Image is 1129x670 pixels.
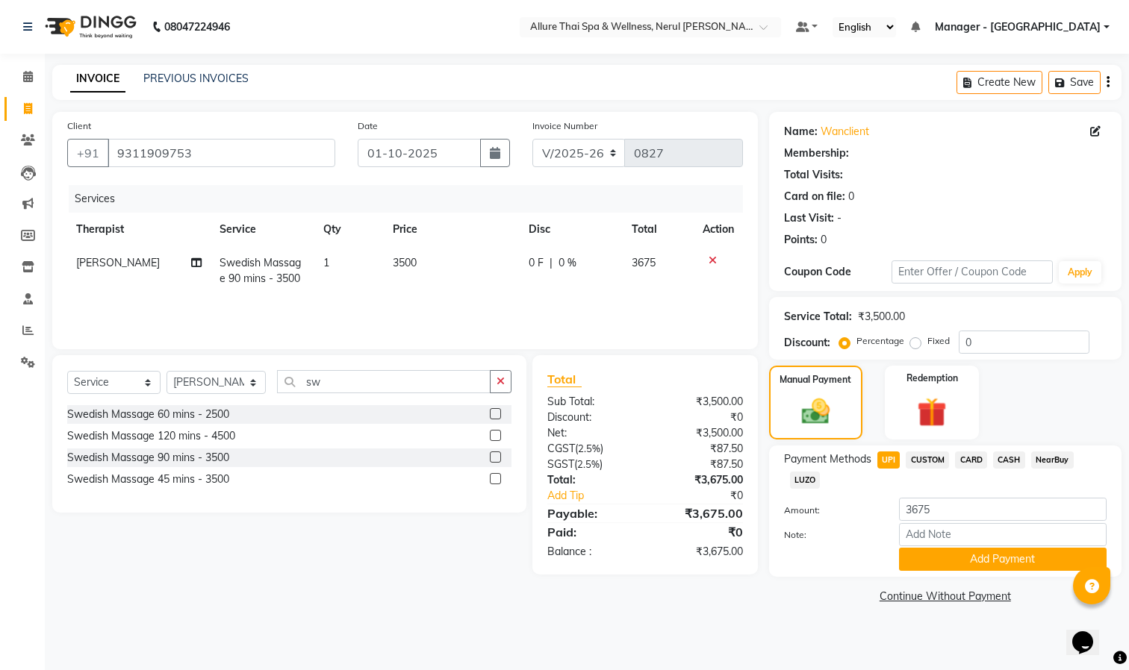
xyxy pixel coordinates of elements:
[536,394,645,410] div: Sub Total:
[211,213,315,246] th: Service
[784,189,845,204] div: Card on file:
[632,256,656,269] span: 3675
[645,394,754,410] div: ₹3,500.00
[856,334,904,348] label: Percentage
[67,139,109,167] button: +91
[547,372,582,387] span: Total
[780,373,851,386] label: Manual Payment
[67,213,211,246] th: Therapist
[1031,451,1074,469] span: NearBuy
[536,523,645,541] div: Paid:
[536,425,645,441] div: Net:
[536,488,663,504] a: Add Tip
[694,213,743,246] th: Action
[358,119,378,133] label: Date
[645,425,754,441] div: ₹3,500.00
[772,589,1119,604] a: Continue Without Payment
[645,441,754,457] div: ₹87.50
[848,189,854,204] div: 0
[645,544,754,560] div: ₹3,675.00
[821,232,827,248] div: 0
[314,213,384,246] th: Qty
[773,504,888,517] label: Amount:
[520,213,623,246] th: Disc
[908,394,956,431] img: _gift.svg
[536,441,645,457] div: ( )
[784,309,852,325] div: Service Total:
[784,210,834,226] div: Last Visit:
[623,213,693,246] th: Total
[957,71,1042,94] button: Create New
[67,450,229,466] div: Swedish Massage 90 mins - 3500
[645,504,754,522] div: ₹3,675.00
[645,410,754,425] div: ₹0
[532,119,597,133] label: Invoice Number
[899,498,1107,521] input: Amount
[143,72,249,85] a: PREVIOUS INVOICES
[645,472,754,488] div: ₹3,675.00
[67,472,229,487] div: Swedish Massage 45 mins - 3500
[784,145,849,161] div: Membership:
[67,119,91,133] label: Client
[393,256,417,269] span: 3500
[547,457,574,471] span: SGST
[935,19,1101,35] span: Manager - [GEOGRAPHIC_DATA]
[559,255,576,271] span: 0 %
[993,451,1025,469] span: CASH
[906,451,949,469] span: CUSTOM
[892,260,1053,284] input: Enter Offer / Coupon Code
[1066,610,1114,655] iframe: chat widget
[578,442,600,454] span: 2.5%
[536,472,645,488] div: Total:
[76,256,160,269] span: [PERSON_NAME]
[645,457,754,472] div: ₹87.50
[773,528,888,542] label: Note:
[793,395,839,428] img: _cash.svg
[784,124,818,140] div: Name:
[108,139,335,167] input: Search by Name/Mobile/Email/Code
[899,548,1107,571] button: Add Payment
[536,410,645,425] div: Discount:
[784,451,871,467] span: Payment Methods
[529,255,544,271] span: 0 F
[877,451,901,469] span: UPI
[164,6,230,48] b: 08047224946
[790,472,821,489] span: LUZO
[784,167,843,183] div: Total Visits:
[821,124,869,140] a: Wanclient
[67,428,235,444] div: Swedish Massage 120 mins - 4500
[837,210,842,226] div: -
[550,255,553,271] span: |
[663,488,754,504] div: ₹0
[784,264,892,280] div: Coupon Code
[927,334,950,348] label: Fixed
[784,335,830,351] div: Discount:
[955,451,987,469] span: CARD
[1048,71,1101,94] button: Save
[858,309,905,325] div: ₹3,500.00
[70,66,125,93] a: INVOICE
[38,6,140,48] img: logo
[547,442,575,455] span: CGST
[277,370,491,393] input: Search or Scan
[784,232,818,248] div: Points:
[536,504,645,522] div: Payable:
[536,544,645,560] div: Balance :
[906,372,958,385] label: Redemption
[645,523,754,541] div: ₹0
[220,256,301,285] span: Swedish Massage 90 mins - 3500
[384,213,519,246] th: Price
[1059,261,1101,284] button: Apply
[67,407,229,422] div: Swedish Massage 60 mins - 2500
[899,523,1107,546] input: Add Note
[69,185,754,213] div: Services
[323,256,329,269] span: 1
[577,458,600,470] span: 2.5%
[536,457,645,472] div: ( )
